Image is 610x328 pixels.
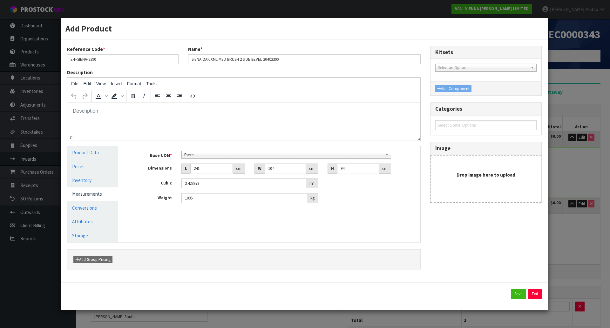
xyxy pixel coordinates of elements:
label: Weight [128,193,176,201]
button: Source code [187,91,198,101]
div: m³ [306,178,318,189]
span: Select an Option [438,64,528,72]
input: Length [190,164,233,173]
h3: Add Product [65,23,543,34]
button: Align left [152,91,163,101]
strong: L [185,166,187,171]
input: Reference Code [67,54,179,64]
button: Align center [163,91,174,101]
input: Weight [181,193,307,203]
span: Edit [84,81,91,86]
div: Background color [109,91,125,101]
span: Tools [146,81,157,86]
a: Measurements [67,187,118,200]
strong: Drop image here to upload [457,172,515,178]
iframe: Rich Text Area. Press ALT-0 for help. [67,102,420,135]
div: Resize [415,135,420,141]
button: Italic [139,91,149,101]
span: Piece [184,151,383,159]
a: Product Data [67,146,118,159]
label: Dimensions [128,164,176,171]
label: Reference Code [67,46,105,52]
div: cm [233,164,245,174]
button: Add Component [435,85,471,93]
button: Bold [128,91,139,101]
div: cm [379,164,391,174]
label: Cubic [128,178,176,186]
div: kg [307,193,318,203]
div: Text color [93,91,109,101]
div: p [70,136,72,140]
button: Redo [79,91,90,101]
strong: H [331,166,334,171]
a: Conversions [67,201,118,214]
label: Name [188,46,203,52]
a: Prices [67,160,118,173]
a: Storage [67,229,118,242]
button: Undo [69,91,79,101]
button: Exit [528,289,542,299]
label: Description [67,69,93,76]
h3: Kitsets [435,49,537,55]
input: Cubic [181,178,306,188]
div: cm [306,164,318,174]
strong: W [258,166,261,171]
button: Align right [174,91,185,101]
span: Insert [111,81,122,86]
input: Height [337,164,379,173]
h3: Image [435,145,537,151]
span: File [71,81,78,86]
h3: Categories [435,106,537,112]
label: Base UOM [128,151,176,159]
span: View [96,81,106,86]
a: Attributes [67,215,118,228]
button: Add Group Pricing [73,256,112,263]
button: Save [511,289,526,299]
input: Name [188,54,421,64]
input: Width [265,164,306,173]
span: Format [127,81,141,86]
a: Inventory [67,174,118,187]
